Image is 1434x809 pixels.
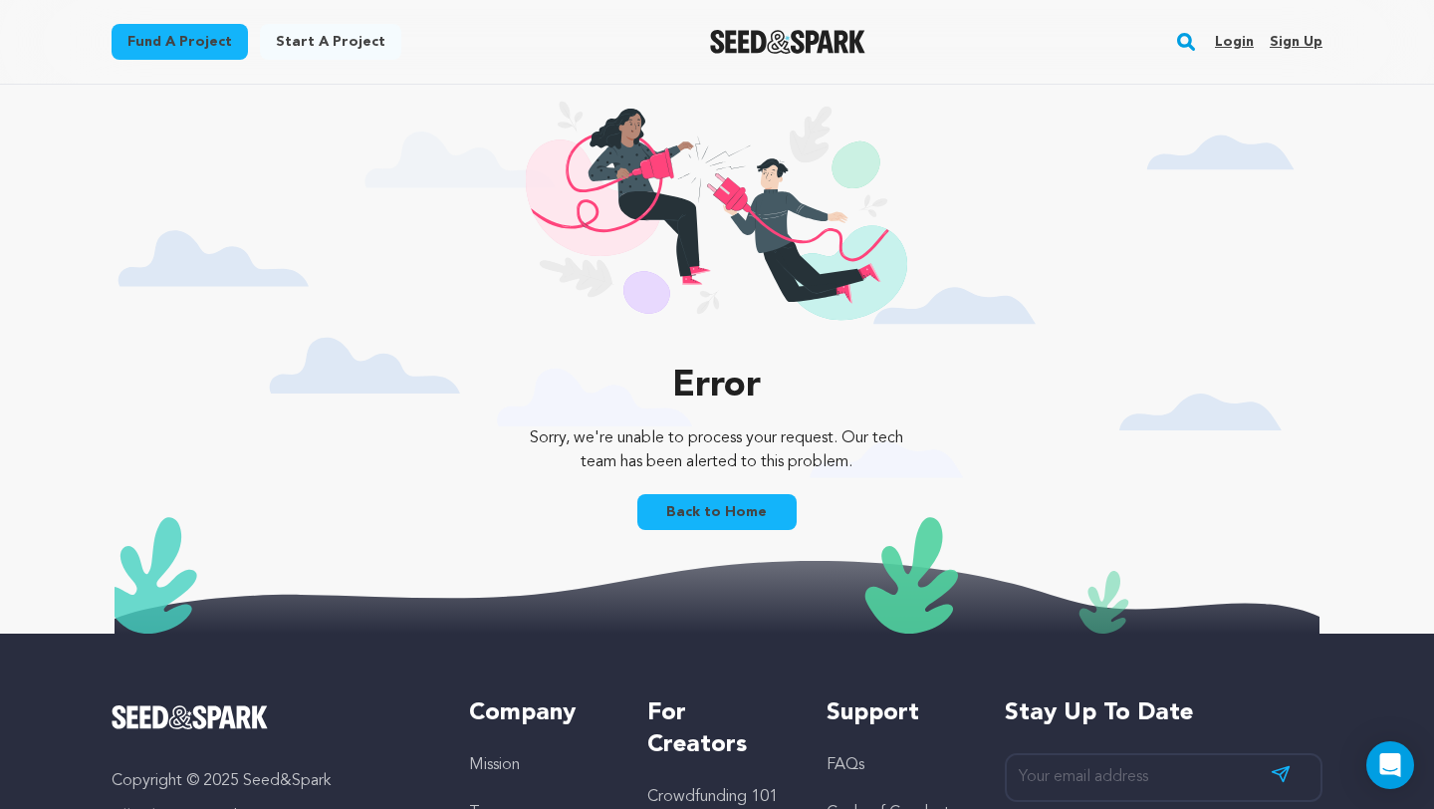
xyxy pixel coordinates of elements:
a: FAQs [827,757,864,773]
img: Seed&Spark Logo [112,705,268,729]
img: Seed&Spark Logo Dark Mode [710,30,866,54]
div: Open Intercom Messenger [1366,741,1414,789]
a: Login [1215,26,1254,58]
a: Seed&Spark Homepage [112,705,429,729]
a: Sign up [1270,26,1322,58]
img: 404 illustration [526,101,907,347]
p: Copyright © 2025 Seed&Spark [112,769,429,793]
h5: Company [469,697,607,729]
input: Your email address [1005,753,1322,802]
p: Sorry, we're unable to process your request. Our tech team has been alerted to this problem. [515,426,918,474]
h5: Support [827,697,965,729]
h5: For Creators [647,697,786,761]
a: Start a project [260,24,401,60]
a: Fund a project [112,24,248,60]
h5: Stay up to date [1005,697,1322,729]
a: Mission [469,757,520,773]
a: Crowdfunding 101 [647,789,778,805]
a: Back to Home [637,494,797,530]
a: Seed&Spark Homepage [710,30,866,54]
p: Error [515,367,918,406]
